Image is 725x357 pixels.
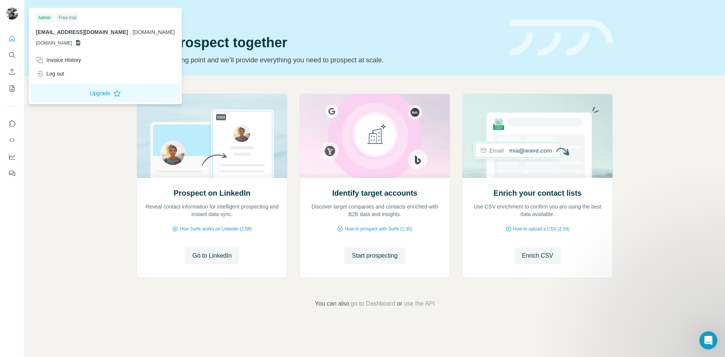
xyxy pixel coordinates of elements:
[470,203,605,218] p: Use CSV enrichment to confirm you are using the best data available.
[510,20,613,56] img: banner
[185,247,239,264] button: Go to LinkedIn
[699,331,717,349] iframe: Intercom live chat
[307,203,442,218] p: Discover target companies and contacts enriched with B2B data and insights.
[6,167,18,180] button: Feedback
[174,188,250,198] h2: Prospect on LinkedIn
[6,82,18,95] button: My lists
[6,65,18,79] button: Enrich CSV
[351,299,395,308] button: go to Dashboard
[462,94,613,178] img: Enrich your contact lists
[6,133,18,147] button: Use Surfe API
[494,188,582,198] h2: Enrich your contact lists
[397,299,402,308] span: or
[36,13,53,22] div: Admin
[6,48,18,62] button: Search
[6,150,18,164] button: Dashboard
[145,203,279,218] p: Reveal contact information for intelligent prospecting and instant data sync.
[31,84,180,102] button: Upgrade
[36,56,81,64] div: Invoice History
[192,251,231,260] span: Go to LinkedIn
[56,13,79,22] div: Free trial
[514,247,561,264] button: Enrich CSV
[137,14,501,22] div: Quick start
[315,299,349,308] span: You can also
[137,55,501,65] p: Pick your starting point and we’ll provide everything you need to prospect at scale.
[36,70,64,77] div: Log out
[332,188,418,198] h2: Identify target accounts
[345,226,412,232] span: How to prospect with Surfe (1:30)
[137,35,501,50] h1: Let’s prospect together
[137,94,287,178] img: Prospect on LinkedIn
[352,251,398,260] span: Start prospecting
[36,29,128,35] span: [EMAIL_ADDRESS][DOMAIN_NAME]
[513,226,569,232] span: How to upload a CSV (2:59)
[299,94,450,178] img: Identify target accounts
[180,226,252,232] span: How Surfe works on LinkedIn (1:58)
[130,29,131,35] span: .
[344,247,405,264] button: Start prospecting
[133,29,175,35] span: [DOMAIN_NAME]
[6,32,18,45] button: Quick start
[522,251,553,260] span: Enrich CSV
[6,8,18,20] img: Avatar
[6,117,18,130] button: Use Surfe on LinkedIn
[404,299,435,308] button: use the API
[36,40,72,46] span: [DOMAIN_NAME]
